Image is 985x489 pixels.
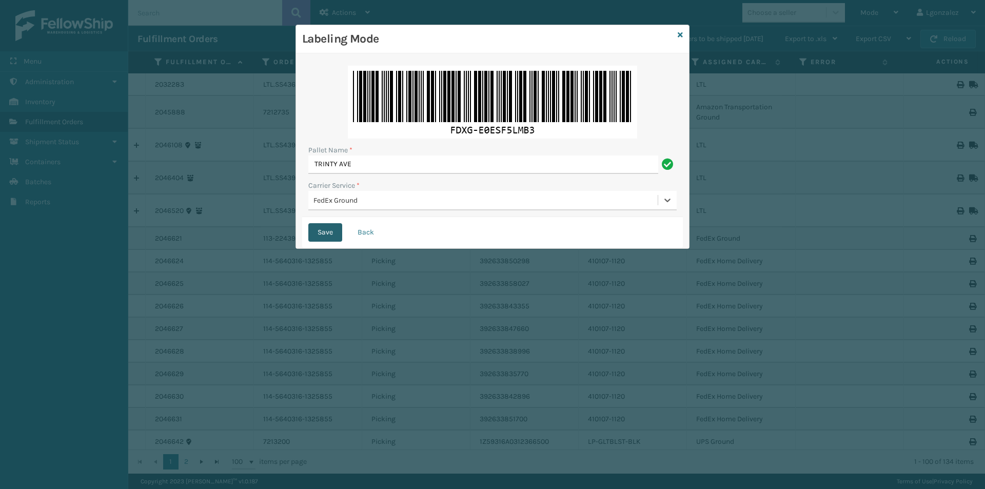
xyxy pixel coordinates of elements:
[308,145,352,155] label: Pallet Name
[348,223,383,242] button: Back
[313,195,659,206] div: FedEx Ground
[308,180,360,191] label: Carrier Service
[302,31,674,47] h3: Labeling Mode
[348,66,637,139] img: 9D4Of6AAAABklEQVQDAFOfZVt9piNxAAAAAElFTkSuQmCC
[308,223,342,242] button: Save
